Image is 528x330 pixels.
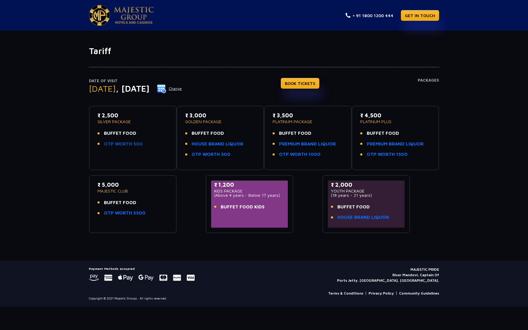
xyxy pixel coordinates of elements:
a: OTP WORTH 1000 [279,151,321,158]
img: Majestic Pride [89,5,110,26]
span: BUFFET FOOD [104,199,136,206]
p: Date of Visit [89,78,182,84]
a: HOUSE BRAND LIQUOR [337,214,389,221]
p: SILVER PACKAGE [97,119,168,124]
a: Community Guidelines [399,291,439,296]
p: ₹ 4,500 [360,111,431,119]
span: BUFFET FOOD [337,204,370,211]
a: + 91 1800 1200 444 [346,12,393,19]
a: BOOK TICKETS [281,78,319,89]
p: (Above 4 years - Below 17 years) [214,193,285,197]
a: Terms & Conditions [328,291,363,296]
p: Copyright © 2021 Majestic Groups . All rights reserved. [89,296,167,301]
span: , [DATE] [116,83,149,94]
a: Privacy Policy [369,291,394,296]
p: MAJESTIC PRIDE River Mandovi, Captain Of Ports Jetty, [GEOGRAPHIC_DATA], [GEOGRAPHIC_DATA]. [337,267,439,283]
p: GOLDEN PACKAGE [185,119,256,124]
span: BUFFET FOOD [192,130,224,137]
span: [DATE] [89,83,116,94]
p: (18 years - 21 years) [331,193,402,197]
h1: Tariff [89,46,439,56]
p: PLATINUM PACKAGE [273,119,343,124]
span: BUFFET FOOD [104,130,136,137]
a: PREMIUM BRAND LIQUOR [279,141,336,148]
a: OTP WORTH 500 [192,151,230,158]
p: ₹ 5,000 [97,181,168,189]
a: PREMIUM BRAND LIQUOR [367,141,424,148]
p: PLATINUM PLUS [360,119,431,124]
h4: Packages [418,78,439,100]
img: Majestic Pride [114,7,154,24]
p: ₹ 3,000 [185,111,256,119]
p: ₹ 3,500 [273,111,343,119]
p: ₹ 2,000 [331,181,402,189]
a: OTP WORTH 5500 [104,210,145,217]
p: YOUTH PACKAGE [331,189,402,193]
p: ₹ 2,500 [97,111,168,119]
a: OTP WORTH 500 [104,141,143,148]
h5: Payment Methods accepted [89,267,195,270]
span: BUFFET FOOD [367,130,399,137]
span: BUFFET FOOD [279,130,311,137]
p: KIDS PACKAGE [214,189,285,193]
p: ₹ 1,200 [214,181,285,189]
a: GET IN TOUCH [401,10,439,21]
p: MAJESTIC CLUB [97,189,168,193]
a: OTP WORTH 1500 [367,151,408,158]
span: BUFFET FOOD KIDS [221,204,265,211]
a: HOUSE BRAND LIQUOR [192,141,243,148]
button: Change [157,84,182,94]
